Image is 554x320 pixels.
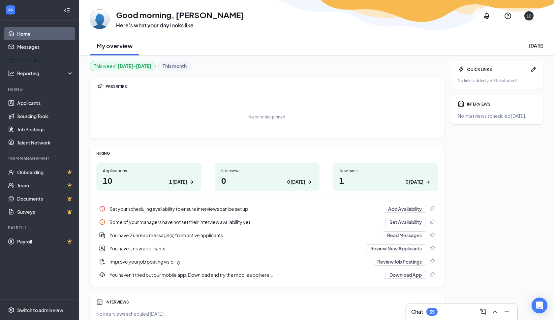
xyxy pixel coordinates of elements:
[333,163,438,191] a: New hires10 [DATE]ArrowRight
[188,179,195,185] svg: ArrowRight
[503,308,511,316] svg: Minimize
[458,112,537,119] div: No interviews scheduled [DATE].
[7,7,14,13] svg: WorkstreamLogo
[429,206,435,212] svg: Pin
[429,232,435,239] svg: Pin
[17,179,74,192] a: TeamCrown
[527,13,532,19] div: LC
[97,42,133,50] h2: My overview
[458,66,464,73] svg: Bolt
[17,70,74,77] div: Reporting
[530,66,537,73] svg: Pen
[373,258,426,266] button: Review Job Postings
[96,229,438,242] a: DoubleChatActiveYou have 2 unread message(s) from active applicantsRead MessagesPin
[96,215,438,229] a: InfoSome of your managers have not set their interview availability yetSet AvailabilityPin
[467,101,537,107] div: INTERVIEWS
[17,110,74,123] a: Sourcing Tools
[411,308,423,315] h3: Chat
[384,205,426,213] button: Add Availability
[221,168,313,174] div: Interviews
[17,235,74,248] a: PayrollCrown
[96,163,201,191] a: Applications101 [DATE]ArrowRight
[532,298,547,313] div: Open Intercom Messenger
[17,53,74,67] a: Scheduling
[479,308,487,316] svg: ComposeMessage
[169,178,187,185] div: 1 [DATE]
[99,219,106,225] svg: Info
[109,206,380,212] div: Set your scheduling availability to ensure interviews can be set up
[339,168,431,174] div: New hires
[96,242,438,255] a: UserEntityYou have 1 new applicantsReview New ApplicantsPin
[118,62,151,70] b: [DATE] - [DATE]
[99,206,106,212] svg: Info
[96,229,438,242] div: You have 2 unread message(s) from active applicants
[502,306,512,317] button: Minimize
[90,9,109,29] img: Loredana Carter
[483,12,491,20] svg: Notifications
[385,271,426,279] button: Download App
[215,163,320,191] a: Interviews00 [DATE]ArrowRight
[306,179,313,185] svg: ArrowRight
[504,12,512,20] svg: QuestionInfo
[17,192,74,205] a: DocumentsCrown
[109,272,381,278] div: You haven't tried out our mobile app. Download and try the mobile app here...
[17,27,74,40] a: Home
[458,101,464,107] svg: Calendar
[99,245,106,252] svg: UserEntity
[96,268,438,281] div: You haven't tried out our mobile app. Download and try the mobile app here...
[383,231,426,239] button: Read Messages
[17,166,74,179] a: OnboardingCrown
[163,62,187,70] b: This month
[8,70,15,77] svg: Analysis
[429,219,435,225] svg: Pin
[99,232,106,239] svg: DoubleChatActive
[429,258,435,265] svg: Pin
[467,67,528,72] div: QUICK LINKS
[96,150,438,156] div: HIRING
[96,255,438,268] div: Improve your job posting visibility
[96,268,438,281] a: DownloadYou haven't tried out our mobile app. Download and try the mobile app here...Download AppPin
[96,202,438,215] div: Set your scheduling availability to ensure interviews can be set up
[425,179,431,185] svg: ArrowRight
[116,22,244,29] h3: Here’s what your day looks like
[96,83,103,90] svg: Pin
[366,244,426,252] button: Review New Applicants
[106,299,438,305] div: INTERVIEWS
[96,215,438,229] div: Some of your managers have not set their interview availability yet
[339,175,431,186] h1: 1
[17,40,74,53] a: Messages
[221,175,313,186] h1: 0
[109,245,362,252] div: You have 1 new applicants
[8,307,15,313] svg: Settings
[385,218,426,226] button: Set Availability
[491,308,499,316] svg: ChevronUp
[17,123,74,136] a: Job Postings
[429,272,435,278] svg: Pin
[96,202,438,215] a: InfoSet your scheduling availability to ensure interviews can be set upAdd AvailabilityPin
[109,219,381,225] div: Some of your managers have not set their interview availability yet
[406,178,423,185] div: 0 [DATE]
[96,255,438,268] a: DocumentAddImprove your job posting visibilityReview Job PostingsPin
[99,258,106,265] svg: DocumentAdd
[287,178,305,185] div: 0 [DATE]
[17,96,74,110] a: Applicants
[116,9,244,20] h1: Good morning, [PERSON_NAME]
[64,7,70,14] svg: Collapse
[429,309,435,315] div: 35
[490,306,500,317] button: ChevronUp
[478,306,488,317] button: ComposeMessage
[96,310,438,317] div: No interviews scheduled [DATE].
[96,242,438,255] div: You have 1 new applicants
[96,299,103,305] svg: Calendar
[8,156,72,161] div: Team Management
[17,136,74,149] a: Talent Network
[103,175,195,186] h1: 10
[248,114,286,120] div: No priorities pinned.
[17,307,63,313] div: Switch to admin view
[458,78,537,83] div: No links added yet. Get started!
[17,205,74,218] a: SurveysCrown
[109,232,379,239] div: You have 2 unread message(s) from active applicants
[99,272,106,278] svg: Download
[8,86,72,92] div: Hiring
[429,245,435,252] svg: Pin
